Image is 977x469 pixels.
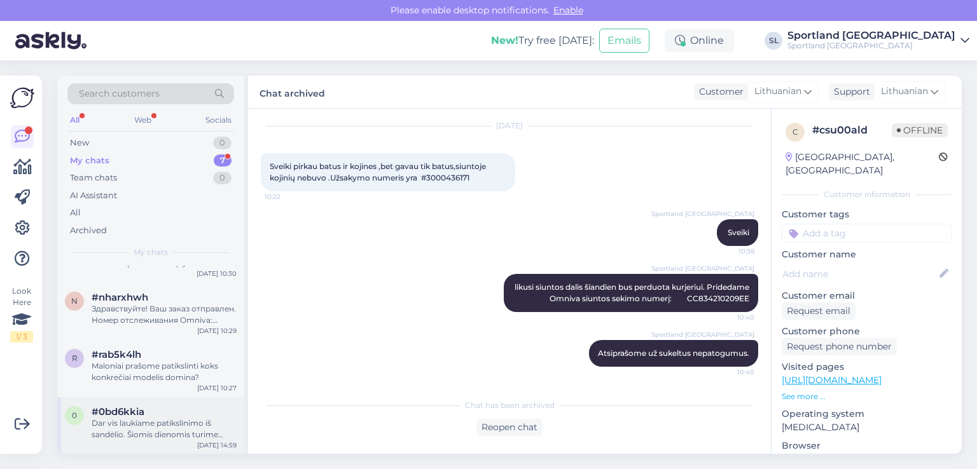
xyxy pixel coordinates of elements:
div: Maloniai prašome patikslinti koks konkrečiai modelis domina? [92,360,237,383]
div: [DATE] 10:27 [197,383,237,393]
div: All [67,112,82,128]
span: 10:22 [265,192,312,201]
p: Browser [782,439,952,452]
div: My chats [70,154,109,167]
span: Lithuanian [754,85,801,99]
div: 7 [214,154,232,167]
div: 0 [213,137,232,149]
div: New [70,137,89,149]
div: Team chats [70,172,117,184]
p: See more ... [782,391,952,402]
div: Sportland [GEOGRAPHIC_DATA] [787,41,955,51]
input: Add name [782,267,937,281]
div: Online [665,29,734,52]
div: All [70,207,81,219]
div: SL [765,32,782,50]
div: Customer [694,85,744,99]
span: Sportland [GEOGRAPHIC_DATA] [651,264,754,273]
span: My chats [134,247,168,258]
p: Customer email [782,289,952,302]
p: Customer phone [782,325,952,338]
div: [DATE] [261,120,758,132]
div: Request phone number [782,338,897,355]
p: Visited pages [782,360,952,374]
div: Sportland [GEOGRAPHIC_DATA] [787,31,955,41]
span: n [71,296,78,306]
span: #rab5k4lh [92,349,141,360]
span: 10:38 [707,247,754,256]
p: Customer tags [782,208,952,221]
a: Sportland [GEOGRAPHIC_DATA]Sportland [GEOGRAPHIC_DATA] [787,31,969,51]
span: #0bd6kkia [92,406,144,418]
p: Operating system [782,407,952,421]
div: Reopen chat [476,419,543,436]
div: Try free [DATE]: [491,33,594,48]
span: 10:40 [707,367,754,377]
p: [MEDICAL_DATA] [782,421,952,434]
span: c [793,127,798,137]
div: Archived [70,224,107,237]
div: 0 [213,172,232,184]
div: Здравствуйте! Ваш заказ отправлен. Номер отслеживания Omniva: CC833125760EE. [92,303,237,326]
div: Socials [203,112,234,128]
div: [DATE] 14:59 [197,440,237,450]
p: Customer name [782,248,952,261]
span: 10:40 [707,313,754,322]
div: Web [132,112,154,128]
span: Enable [550,4,587,16]
span: 0 [72,411,77,420]
div: Dar vis laukiame patikslinimo iš sandėlio. Šiomis dienomis turime didelį užsakymų srautą, atsipra... [92,418,237,440]
span: Chat has been archived [465,400,555,411]
span: #nharxhwh [92,292,148,303]
span: Sportland [GEOGRAPHIC_DATA] [651,209,754,219]
button: Emails [599,29,649,53]
span: Sveiki pirkau batus ir kojines ,bet gavau tik batus,siuntoje kojinių nebuvo .Užsakymo numeris yra... [270,161,488,182]
span: r [72,353,78,363]
b: New! [491,34,518,46]
span: Sportland [GEOGRAPHIC_DATA] [651,330,754,339]
div: Request email [782,302,856,320]
div: AI Assistant [70,189,117,202]
input: Add a tag [782,224,952,243]
div: [DATE] 10:30 [197,269,237,278]
div: Look Here [10,285,33,343]
img: Askly Logo [10,86,34,110]
span: Search customers [79,87,160,100]
span: likusi siuntos dalis šiandien bus perduota kurjeriui. Pridedame Omniva siuntos sekimo numerį: CC8... [515,282,751,303]
div: Support [829,85,870,99]
span: Sveiki [728,228,749,237]
span: Offline [892,123,948,137]
div: # csu00ald [812,123,892,138]
span: Lithuanian [881,85,928,99]
div: Customer information [782,189,952,200]
label: Chat archived [260,83,325,100]
div: [DATE] 10:29 [197,326,237,336]
div: 1 / 3 [10,331,33,343]
span: Atsiprašome už sukeltus nepatogumus. [598,348,749,358]
a: [URL][DOMAIN_NAME] [782,374,882,386]
div: [GEOGRAPHIC_DATA], [GEOGRAPHIC_DATA] [786,151,939,177]
p: Chrome [TECHNICAL_ID] [782,452,952,466]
